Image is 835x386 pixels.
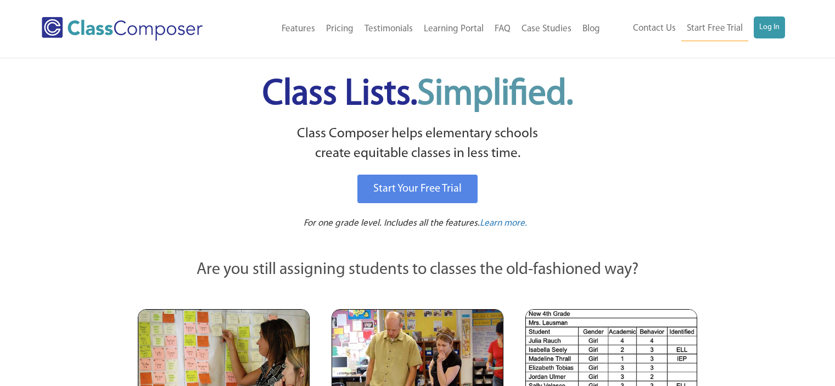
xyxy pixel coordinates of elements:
span: Simplified. [417,77,573,113]
p: Class Composer helps elementary schools create equitable classes in less time. [136,124,699,164]
p: Are you still assigning students to classes the old-fashioned way? [138,258,698,282]
a: Learning Portal [418,17,489,41]
img: Class Composer [42,17,203,41]
a: FAQ [489,17,516,41]
a: Log In [754,16,785,38]
a: Start Your Free Trial [357,175,478,203]
a: Learn more. [480,217,527,231]
span: Learn more. [480,219,527,228]
a: Contact Us [627,16,681,41]
span: For one grade level. Includes all the features. [304,219,480,228]
nav: Header Menu [238,17,605,41]
nav: Header Menu [606,16,785,41]
a: Case Studies [516,17,577,41]
a: Start Free Trial [681,16,748,41]
a: Features [276,17,321,41]
span: Class Lists. [262,77,573,113]
a: Testimonials [359,17,418,41]
span: Start Your Free Trial [373,183,462,194]
a: Blog [577,17,606,41]
a: Pricing [321,17,359,41]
